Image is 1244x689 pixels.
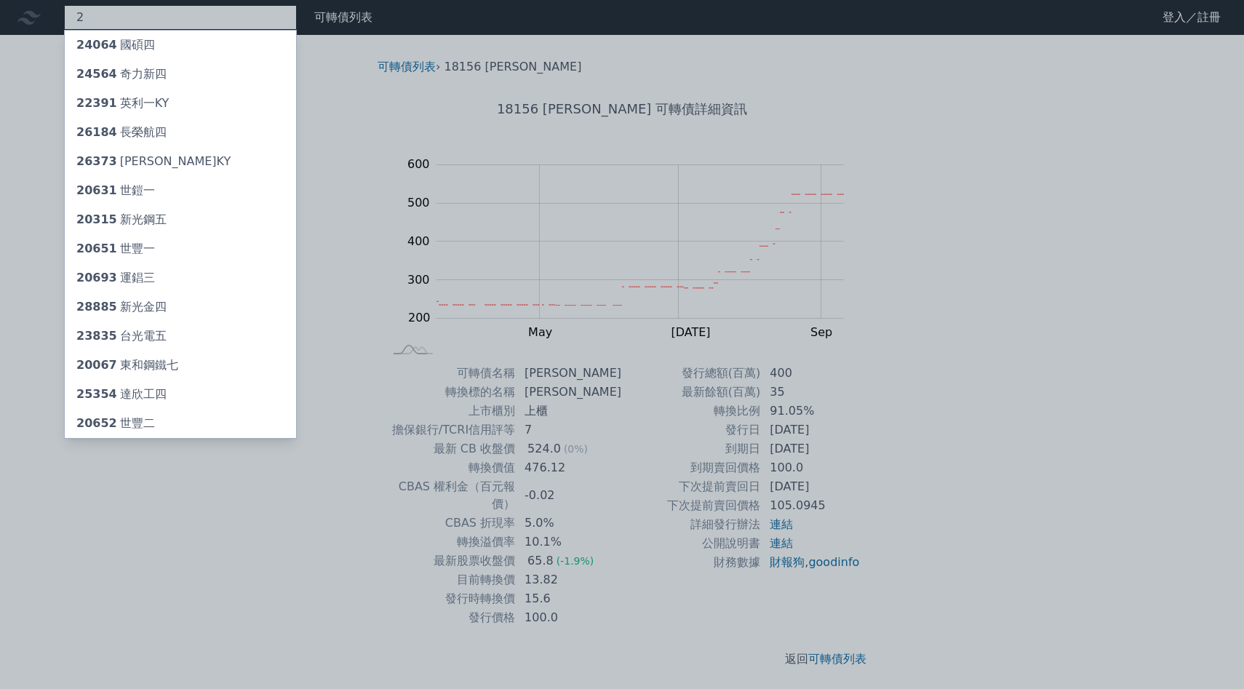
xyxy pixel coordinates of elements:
span: 24064 [76,38,117,52]
a: 28885新光金四 [65,292,296,322]
div: [PERSON_NAME]KY [76,153,231,170]
div: 世鎧一 [76,182,155,199]
span: 22391 [76,96,117,110]
span: 20693 [76,271,117,284]
a: 20315新光鋼五 [65,205,296,234]
a: 24064國碩四 [65,31,296,60]
span: 26373 [76,154,117,168]
a: 26184長榮航四 [65,118,296,147]
a: 20067東和鋼鐵七 [65,351,296,380]
div: 達欣工四 [76,386,167,403]
span: 20631 [76,183,117,197]
span: 20315 [76,212,117,226]
a: 22391英利一KY [65,89,296,118]
a: 25354達欣工四 [65,380,296,409]
a: 24564奇力新四 [65,60,296,89]
span: 28885 [76,300,117,314]
div: 世豐二 [76,415,155,432]
span: 26184 [76,125,117,139]
div: 奇力新四 [76,65,167,83]
span: 24564 [76,67,117,81]
span: 25354 [76,387,117,401]
span: 23835 [76,329,117,343]
a: 20652世豐二 [65,409,296,438]
div: 英利一KY [76,95,169,112]
div: 東和鋼鐵七 [76,357,178,374]
div: 運錩三 [76,269,155,287]
a: 23835台光電五 [65,322,296,351]
div: 新光金四 [76,298,167,316]
span: 20652 [76,416,117,430]
span: 20651 [76,242,117,255]
a: 26373[PERSON_NAME]KY [65,147,296,176]
div: 新光鋼五 [76,211,167,228]
a: 20631世鎧一 [65,176,296,205]
span: 20067 [76,358,117,372]
a: 20651世豐一 [65,234,296,263]
div: 台光電五 [76,327,167,345]
div: 世豐一 [76,240,155,258]
a: 20693運錩三 [65,263,296,292]
div: 國碩四 [76,36,155,54]
div: 長榮航四 [76,124,167,141]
